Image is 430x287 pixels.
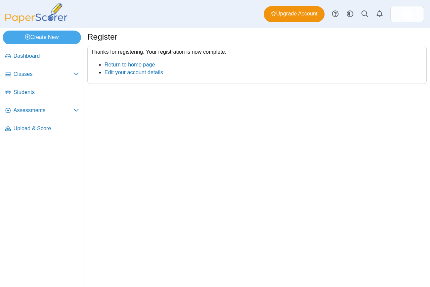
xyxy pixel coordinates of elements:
a: Classes [3,66,82,83]
span: Assessments [13,107,74,114]
span: Students [13,89,79,96]
span: Classes [13,70,74,78]
a: Students [3,85,82,101]
span: Mitchell Davis - MRH Faculty [402,9,413,19]
a: PaperScorer [3,18,70,24]
span: Dashboard [13,52,79,60]
span: Upload & Score [13,125,79,132]
h1: Register [87,31,117,43]
a: Upload & Score [3,121,82,137]
img: PaperScorer [3,3,70,23]
a: Return to home page [104,62,155,67]
div: Thanks for registering. Your registration is now complete. [87,46,427,84]
a: Assessments [3,103,82,119]
a: ps.9bcBafRXWv0WXlsJ [390,6,424,22]
a: Upgrade Account [264,6,325,22]
a: Alerts [372,7,387,21]
a: Dashboard [3,48,82,64]
a: Edit your account details [104,69,163,75]
a: Create New [3,31,81,44]
img: ps.9bcBafRXWv0WXlsJ [402,9,413,19]
span: Upgrade Account [271,10,317,17]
